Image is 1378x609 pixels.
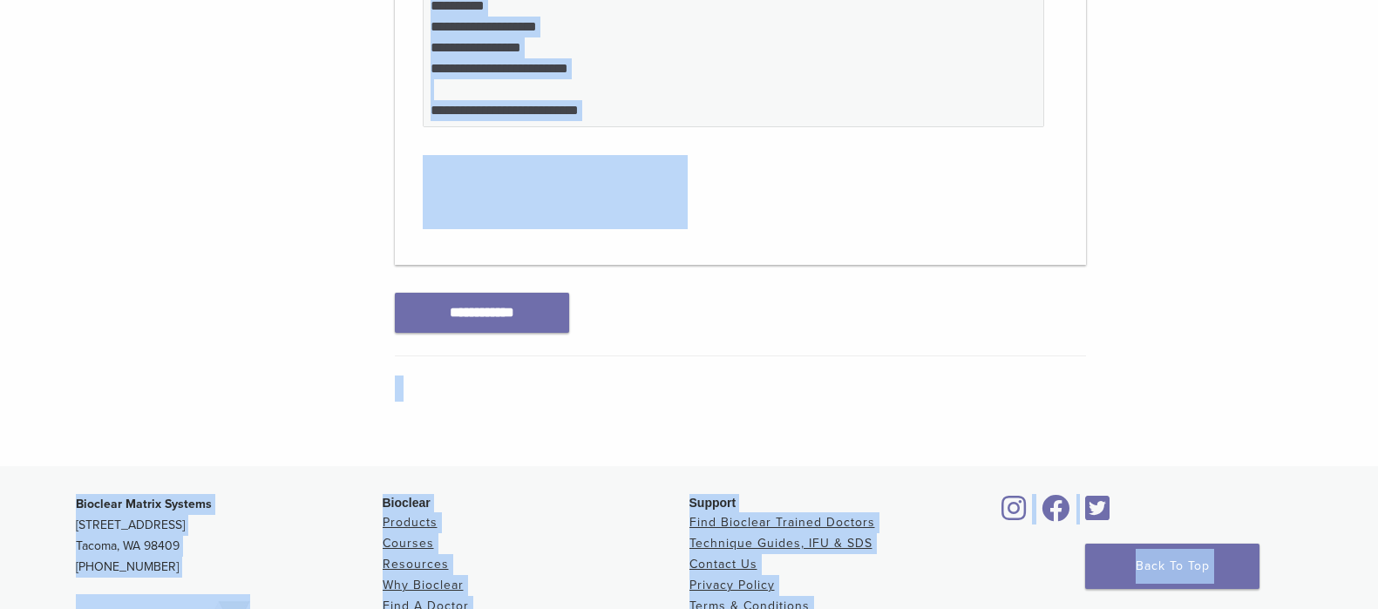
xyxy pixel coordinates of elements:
a: Bioclear [996,505,1033,523]
p: [STREET_ADDRESS] Tacoma, WA 98409 [PHONE_NUMBER] [76,494,383,578]
a: Bioclear [1080,505,1117,523]
iframe: reCAPTCHA [423,155,688,223]
a: Courses [383,536,434,551]
strong: Bioclear Matrix Systems [76,497,212,511]
a: Back To Top [1085,544,1259,589]
a: Find Bioclear Trained Doctors [689,515,875,530]
a: Why Bioclear [383,578,464,592]
a: Resources [383,557,449,572]
a: Bioclear [1036,505,1076,523]
a: Products [383,515,438,530]
a: Contact Us [689,557,757,572]
a: Privacy Policy [689,578,775,592]
span: Support [689,496,737,510]
a: Technique Guides, IFU & SDS [689,536,872,551]
span: Bioclear [383,496,431,510]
